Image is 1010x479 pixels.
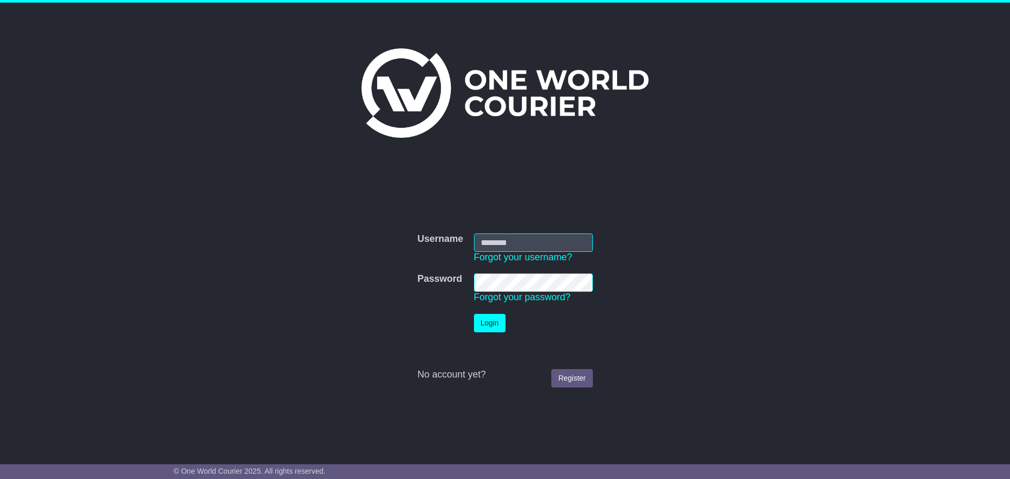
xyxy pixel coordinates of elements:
span: © One World Courier 2025. All rights reserved. [174,467,326,475]
a: Forgot your username? [474,252,572,262]
a: Forgot your password? [474,292,571,302]
label: Username [417,233,463,245]
a: Register [551,369,592,388]
img: One World [361,48,649,138]
button: Login [474,314,506,332]
label: Password [417,273,462,285]
div: No account yet? [417,369,592,381]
